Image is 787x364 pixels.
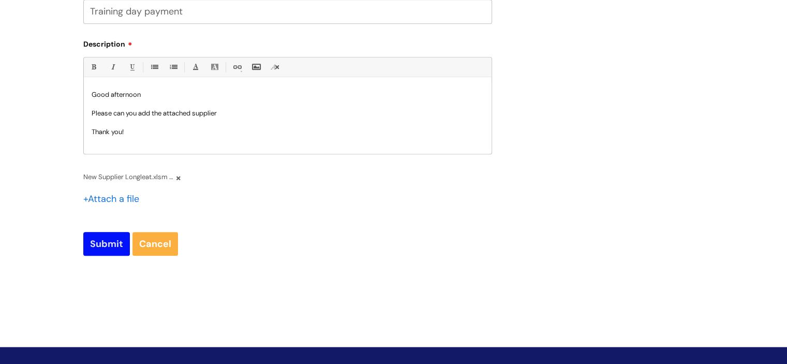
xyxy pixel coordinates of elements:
a: Remove formatting (Ctrl-\) [269,61,281,74]
p: Please can you add the attached supplier [92,109,484,118]
a: Underline(Ctrl-U) [125,61,138,74]
a: Bold (Ctrl-B) [87,61,100,74]
a: Font Color [189,61,202,74]
div: Attach a file [83,191,145,207]
input: Submit [83,232,130,256]
p: Good afternoon [92,90,484,99]
a: 1. Ordered List (Ctrl-Shift-8) [167,61,180,74]
p: Thank you! [92,127,484,137]
a: • Unordered List (Ctrl-Shift-7) [147,61,160,74]
a: Cancel [132,232,178,256]
a: Italic (Ctrl-I) [106,61,119,74]
a: Back Color [208,61,221,74]
a: Insert Image... [249,61,262,74]
a: Link [230,61,243,74]
span: New Supplier Longleat.xlsm - Sheet1.pdf (77.95 KB ) - [83,171,174,183]
label: Description [83,36,492,49]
